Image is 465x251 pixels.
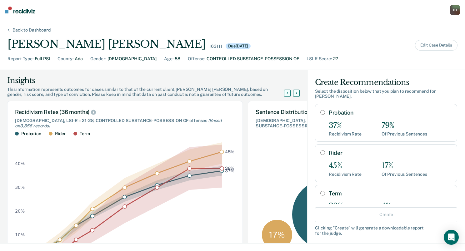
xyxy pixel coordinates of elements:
label: Term [329,190,452,197]
div: 38% [329,202,362,211]
g: text [225,149,235,173]
div: Recidivism Rate [329,131,362,137]
div: Recidivism Rates (36 months) [15,109,235,116]
button: Create [315,207,457,222]
label: Rider [329,150,452,156]
div: Report Type : [7,56,33,62]
div: Ada [75,56,83,62]
div: [DEMOGRAPHIC_DATA], LSI-R = 21-28, CONTROLLED SUBSTANCE-POSSESSION OF offenses [256,118,391,129]
div: County : [57,56,73,62]
div: Create Recommendations [315,77,457,87]
div: Select the disposition below that you plan to recommend for [PERSON_NAME] . [315,89,457,99]
div: 45% [329,161,362,170]
text: 40% [15,161,25,166]
div: 58 [175,56,180,62]
div: LSI-R Score : [307,56,332,62]
text: 20% [15,209,25,214]
div: [DEMOGRAPHIC_DATA], LSI-R = 21-28, CONTROLLED SUBSTANCE-POSSESSION OF offenses [15,118,235,129]
button: Edit Case Details [415,40,457,51]
img: Recidiviz [5,7,35,13]
text: 38% [225,166,235,171]
div: Term [80,131,90,136]
text: 30% [15,185,25,190]
div: CONTROLLED SUBSTANCE-POSSESSION OF [207,56,299,62]
div: 79% [382,121,427,130]
div: Probation [21,131,41,136]
div: Due [DATE] [226,43,251,49]
div: 163111 [209,44,222,49]
div: Offense : [188,56,205,62]
div: 27 [333,56,338,62]
button: BJ [450,5,460,15]
div: Of Previous Sentences [382,172,427,177]
div: Rider [55,131,66,136]
div: Open Intercom Messenger [444,230,459,245]
div: Of Previous Sentences [382,131,427,137]
div: Clicking " Create " will generate a downloadable report for the judge. [315,225,457,236]
div: Recidivism Rate [329,172,362,177]
div: This information represents outcomes for cases similar to that of the current client, [PERSON_NAM... [7,87,292,97]
div: Back to Dashboard [5,27,58,33]
text: 10% [15,233,25,238]
label: Probation [329,109,452,116]
div: B J [450,5,460,15]
div: [PERSON_NAME] [PERSON_NAME] [7,38,205,51]
div: Sentence Distribution [256,109,391,116]
text: 45% [225,149,235,154]
div: Gender : [90,56,106,62]
div: 17 % [262,220,292,250]
span: (Based on 3,356 records ) [15,118,222,128]
text: 37% [225,168,235,173]
div: Age : [164,56,173,62]
div: 37% [329,121,362,130]
div: Insights [7,76,292,86]
div: 17% [382,161,427,170]
div: Full PSI [35,56,50,62]
div: 79 % [292,179,363,250]
div: 4% [382,202,427,211]
div: [DEMOGRAPHIC_DATA] [107,56,157,62]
